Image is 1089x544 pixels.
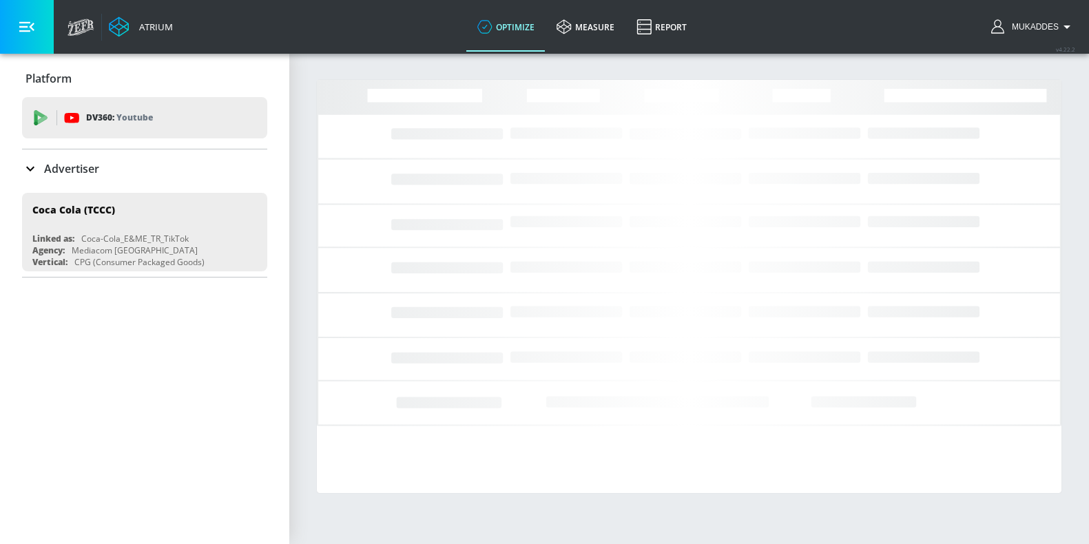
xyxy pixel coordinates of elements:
[22,193,267,271] div: Coca Cola (TCCC)Linked as:Coca-Cola_E&ME_TR_TikTokAgency:Mediacom [GEOGRAPHIC_DATA]Vertical:CPG (...
[32,203,115,216] div: Coca Cola (TCCC)
[44,161,99,176] p: Advertiser
[1006,22,1059,32] span: login as: mukaddes.aksarayli@essencemediacom.com
[32,256,68,268] div: Vertical:
[81,233,189,244] div: Coca-Cola_E&ME_TR_TikTok
[22,149,267,188] div: Advertiser
[134,21,173,33] div: Atrium
[625,2,698,52] a: Report
[32,244,65,256] div: Agency:
[116,110,153,125] p: Youtube
[991,19,1075,35] button: Mukaddes
[86,110,153,125] p: DV360:
[22,97,267,138] div: DV360: Youtube
[109,17,173,37] a: Atrium
[546,2,625,52] a: measure
[72,244,198,256] div: Mediacom [GEOGRAPHIC_DATA]
[22,59,267,98] div: Platform
[1056,45,1075,53] span: v 4.22.2
[466,2,546,52] a: optimize
[32,233,74,244] div: Linked as:
[25,71,72,86] p: Platform
[74,256,205,268] div: CPG (Consumer Packaged Goods)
